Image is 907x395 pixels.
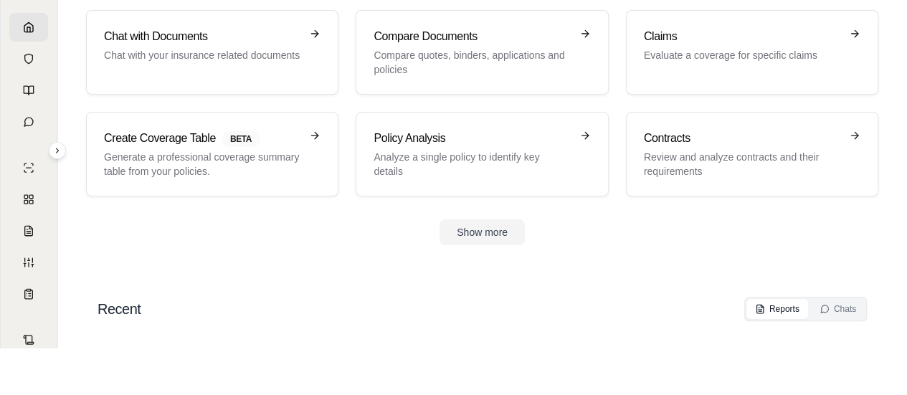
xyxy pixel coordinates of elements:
[9,13,48,42] a: Home
[820,303,856,315] div: Chats
[374,48,570,77] p: Compare quotes, binders, applications and policies
[104,130,300,147] h3: Create Coverage Table
[104,150,300,179] p: Generate a professional coverage summary table from your policies.
[644,28,840,45] h3: Claims
[356,10,608,95] a: Compare DocumentsCompare quotes, binders, applications and policies
[9,280,48,308] a: Coverage Table
[374,150,570,179] p: Analyze a single policy to identify key details
[9,108,48,136] a: Chat
[374,28,570,45] h3: Compare Documents
[811,299,865,319] button: Chats
[86,10,338,95] a: Chat with DocumentsChat with your insurance related documents
[440,219,525,245] button: Show more
[644,150,840,179] p: Review and analyze contracts and their requirements
[356,112,608,196] a: Policy AnalysisAnalyze a single policy to identify key details
[104,48,300,62] p: Chat with your insurance related documents
[9,216,48,245] a: Claim Coverage
[9,185,48,214] a: Policy Comparisons
[626,112,878,196] a: ContractsReview and analyze contracts and their requirements
[374,130,570,147] h3: Policy Analysis
[86,112,338,196] a: Create Coverage TableBETAGenerate a professional coverage summary table from your policies.
[626,10,878,95] a: ClaimsEvaluate a coverage for specific claims
[755,303,799,315] div: Reports
[9,76,48,105] a: Prompt Library
[644,130,840,147] h3: Contracts
[49,142,66,159] button: Expand sidebar
[9,44,48,73] a: Documents Vault
[644,48,840,62] p: Evaluate a coverage for specific claims
[9,325,48,354] a: Contract Analysis
[746,299,808,319] button: Reports
[222,131,260,147] span: BETA
[104,28,300,45] h3: Chat with Documents
[98,299,141,319] h2: Recent
[9,153,48,182] a: Single Policy
[9,248,48,277] a: Custom Report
